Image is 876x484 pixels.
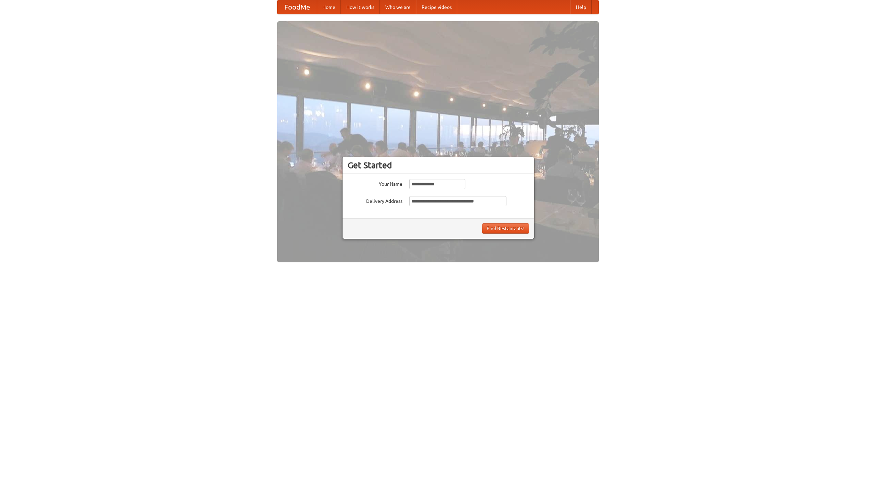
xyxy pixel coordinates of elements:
label: Delivery Address [348,196,402,205]
label: Your Name [348,179,402,187]
a: Who we are [380,0,416,14]
a: Help [570,0,592,14]
a: Home [317,0,341,14]
a: How it works [341,0,380,14]
h3: Get Started [348,160,529,170]
a: Recipe videos [416,0,457,14]
a: FoodMe [278,0,317,14]
button: Find Restaurants! [482,223,529,234]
